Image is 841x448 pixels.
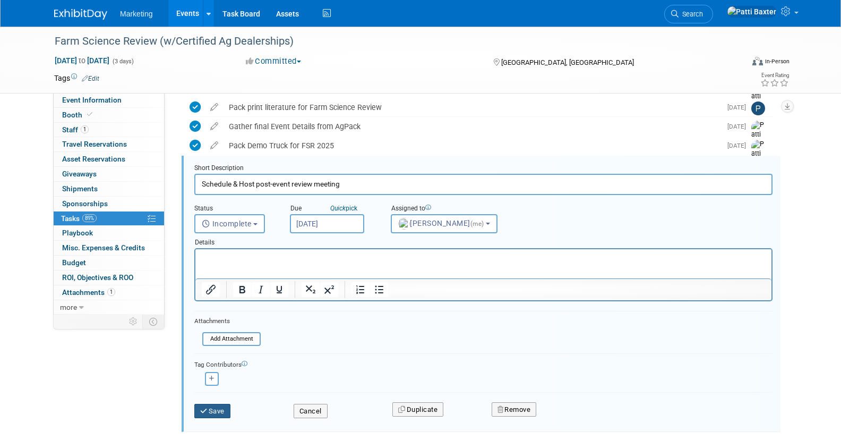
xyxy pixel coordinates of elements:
[330,205,346,212] i: Quick
[398,219,486,227] span: [PERSON_NAME]
[87,112,92,117] i: Booth reservation complete
[54,137,164,151] a: Travel Reservations
[224,137,721,155] div: Pack Demo Truck for FSR 2025
[62,96,122,104] span: Event Information
[194,404,230,419] button: Save
[124,315,143,328] td: Personalize Event Tab Strip
[81,125,89,133] span: 1
[111,58,134,65] span: (3 days)
[54,152,164,166] a: Asset Reservations
[54,285,164,300] a: Attachments1
[82,75,99,82] a: Edit
[62,199,108,208] span: Sponsorships
[194,164,773,174] div: Short Description
[242,56,305,67] button: Committed
[54,300,164,315] a: more
[727,6,777,18] img: Patti Baxter
[54,271,164,285] a: ROI, Objectives & ROO
[54,197,164,211] a: Sponsorships
[492,402,537,417] button: Remove
[752,57,763,65] img: Format-Inperson.png
[202,219,252,228] span: Incomplete
[252,282,270,297] button: Italic
[294,404,328,419] button: Cancel
[54,212,164,226] a: Tasks89%
[62,170,97,178] span: Giveaways
[62,125,89,134] span: Staff
[62,288,115,297] span: Attachments
[391,204,524,214] div: Assigned to
[54,226,164,240] a: Playbook
[54,256,164,270] a: Budget
[205,141,224,150] a: edit
[62,258,86,267] span: Budget
[62,111,95,119] span: Booth
[290,204,375,214] div: Due
[54,9,107,20] img: ExhibitDay
[194,358,773,369] div: Tag Contributors
[501,58,634,66] span: [GEOGRAPHIC_DATA], [GEOGRAPHIC_DATA]
[62,273,133,282] span: ROI, Objectives & ROO
[195,249,771,278] iframe: Rich Text Area
[62,243,145,252] span: Misc. Expenses & Credits
[370,282,388,297] button: Bullet list
[202,282,220,297] button: Insert/edit link
[194,214,265,233] button: Incomplete
[54,93,164,107] a: Event Information
[54,73,99,83] td: Tags
[62,184,98,193] span: Shipments
[77,56,87,65] span: to
[194,317,261,326] div: Attachments
[727,123,751,130] span: [DATE]
[679,10,703,18] span: Search
[224,117,721,136] div: Gather final Event Details from AgPack
[194,174,773,195] input: Name of task or a short description
[664,5,713,23] a: Search
[290,214,364,233] input: Due Date
[224,98,721,116] div: Pack print literature for Farm Science Review
[54,108,164,122] a: Booth
[107,288,115,296] span: 1
[205,103,224,112] a: edit
[751,121,767,158] img: Patti Baxter
[51,32,727,51] div: Farm Science Review (w/Certified Ag Dealerships)
[82,214,97,222] span: 89%
[143,315,165,328] td: Toggle Event Tabs
[205,122,224,131] a: edit
[233,282,251,297] button: Bold
[54,123,164,137] a: Staff1
[727,104,751,111] span: [DATE]
[194,233,773,248] div: Details
[54,167,164,181] a: Giveaways
[727,142,751,149] span: [DATE]
[61,214,97,223] span: Tasks
[351,282,370,297] button: Numbered list
[751,102,765,115] img: Paige Behrendt
[470,220,484,227] span: (me)
[54,56,110,65] span: [DATE] [DATE]
[54,241,164,255] a: Misc. Expenses & Credits
[328,204,359,213] a: Quickpick
[62,140,127,148] span: Travel Reservations
[60,303,77,311] span: more
[62,155,125,163] span: Asset Reservations
[54,182,164,196] a: Shipments
[270,282,288,297] button: Underline
[392,402,443,417] button: Duplicate
[302,282,320,297] button: Subscript
[680,55,789,71] div: Event Format
[765,57,789,65] div: In-Person
[62,229,93,237] span: Playbook
[120,10,152,18] span: Marketing
[760,73,789,78] div: Event Rating
[391,214,497,233] button: [PERSON_NAME](me)
[320,282,338,297] button: Superscript
[751,140,767,177] img: Patti Baxter
[194,204,274,214] div: Status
